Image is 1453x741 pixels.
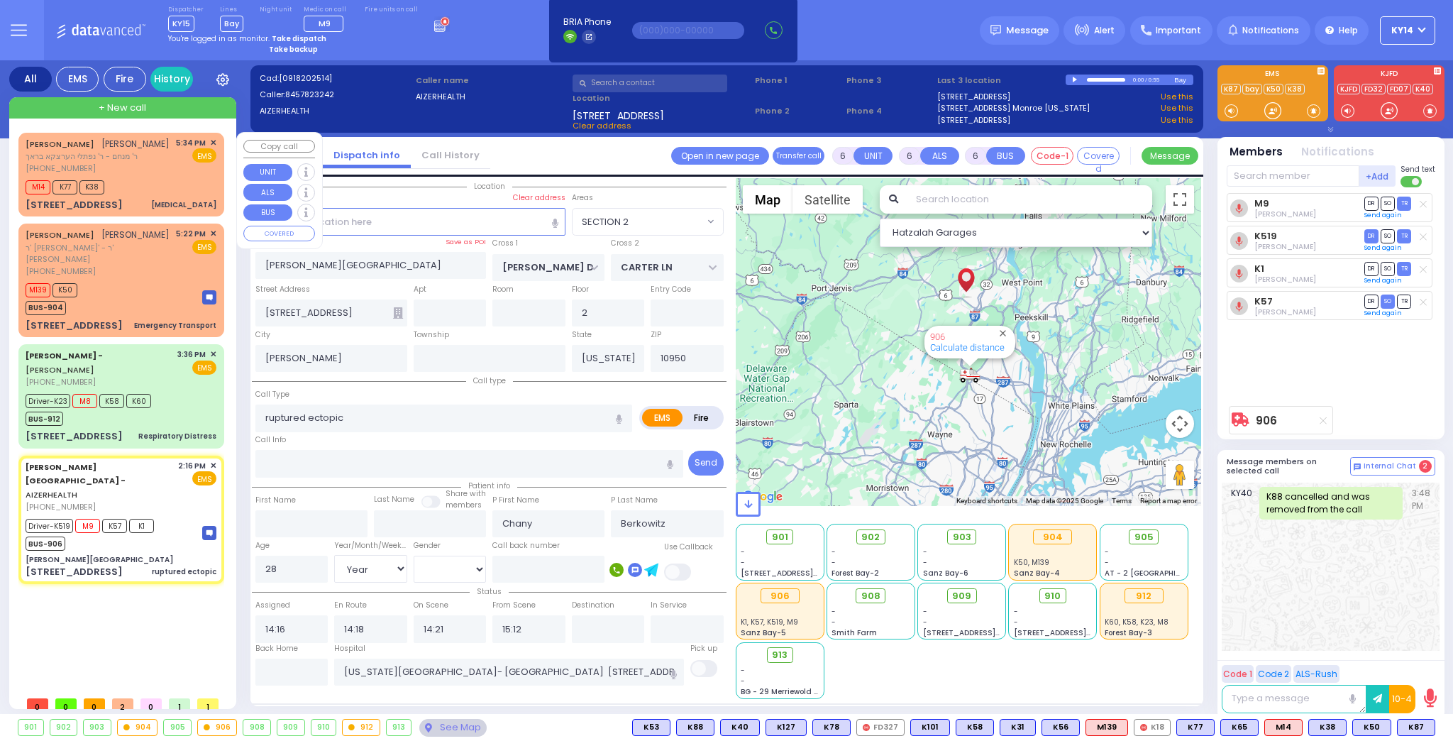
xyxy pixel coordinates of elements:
span: K58 [99,394,124,408]
div: EMS [56,67,99,92]
span: 0 [27,698,48,709]
span: 2 [1419,460,1432,473]
span: 910 [1044,589,1061,603]
a: bay [1242,84,1262,94]
div: BLS [1220,719,1259,736]
label: Cad: [260,72,411,84]
span: TR [1397,197,1411,210]
button: Internal Chat 2 [1350,457,1435,476]
label: First Name [255,495,296,506]
span: ר' [PERSON_NAME]' - ר' [PERSON_NAME] [26,242,171,265]
span: EMS [192,148,216,163]
span: Notifications [1242,24,1299,37]
div: BLS [632,719,670,736]
button: ALS [243,184,292,201]
span: DR [1364,197,1379,210]
span: 1 [169,698,190,709]
a: FD32 [1361,84,1386,94]
label: Gender [414,540,441,551]
span: 0 [140,698,162,709]
span: ✕ [210,460,216,472]
span: Sanz Bay-6 [923,568,968,578]
span: K38 [79,180,104,194]
a: K50 [1264,84,1283,94]
div: Year/Month/Week/Day [334,540,407,551]
a: 906 [1256,415,1277,426]
img: message-box.svg [202,526,216,540]
span: - [832,606,836,617]
span: [PERSON_NAME] - [26,350,103,361]
span: ר' מנחם - ר' נפתלי הערצקא בראך [26,150,170,163]
span: [PERSON_NAME] [101,138,170,150]
label: Save as POI [446,237,486,247]
button: Close [996,326,1010,340]
span: - [1105,557,1109,568]
label: Call back number [492,540,560,551]
label: Street Address [255,284,310,295]
img: red-radio-icon.svg [863,724,870,731]
span: K1 [129,519,154,533]
button: Message [1142,147,1198,165]
label: Caller: [260,89,411,101]
button: COVERED [243,226,315,241]
label: Township [414,329,449,341]
span: BUS-912 [26,412,63,426]
button: BUS [986,147,1025,165]
div: 905 [164,720,191,735]
label: Entry Code [651,284,691,295]
button: Toggle fullscreen view [1166,185,1194,214]
a: K38 [1285,84,1305,94]
span: Bay [220,16,243,32]
div: 908 [243,720,270,735]
div: ALS KJ [1085,719,1128,736]
input: Search hospital [334,659,684,686]
span: Location [467,181,512,192]
label: Dispatcher [168,6,204,14]
a: K87 [1221,84,1241,94]
span: M9 [319,18,331,29]
span: SECTION 2 [573,209,704,234]
button: Transfer call [773,147,824,165]
span: SO [1381,229,1395,243]
img: message.svg [990,25,1001,35]
div: Emergency Transport [134,320,216,331]
label: Pick up [690,643,717,654]
div: 906 [959,366,980,384]
a: Calculate distance [930,342,1005,353]
span: M9 [75,519,100,533]
span: Sanz Bay-4 [1014,568,1060,578]
span: - [923,557,927,568]
div: 904 [118,720,158,735]
a: FD07 [1387,84,1411,94]
span: DR [1364,262,1379,275]
div: BLS [1042,719,1080,736]
a: Send again [1364,211,1402,219]
a: Dispatch info [323,148,411,162]
a: Send again [1364,276,1402,285]
span: Patient info [461,481,517,491]
div: / [1144,72,1147,88]
span: Driver-K519 [26,519,73,533]
a: AIZERHEALTH [26,461,126,500]
input: Search location here [255,208,565,235]
img: Logo [56,21,150,39]
span: Message [1006,23,1049,38]
span: 0 [84,698,105,709]
span: SO [1381,295,1395,308]
div: 903 [84,720,111,735]
span: TR [1397,229,1411,243]
span: KY40 [1231,487,1259,520]
h5: Message members on selected call [1227,457,1350,476]
label: Age [255,540,270,551]
input: (000)000-00000 [632,22,744,39]
div: See map [419,719,486,737]
span: ✕ [210,137,216,149]
input: Search member [1227,165,1359,187]
label: EMS [642,409,683,427]
a: [STREET_ADDRESS] [937,114,1010,126]
strong: Take dispatch [272,33,326,44]
span: 908 [861,589,880,603]
div: BLS [1176,719,1215,736]
label: From Scene [492,600,536,611]
div: 910 [311,720,336,735]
